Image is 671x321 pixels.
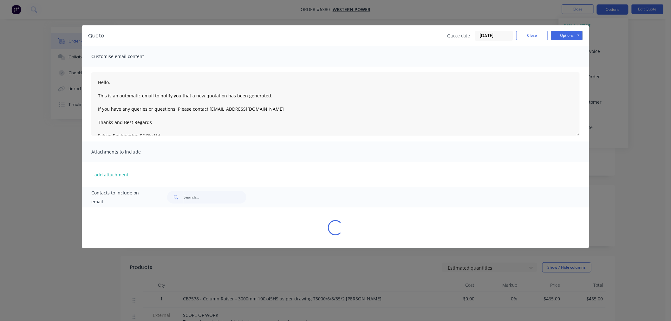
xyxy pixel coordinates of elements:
span: Customise email content [91,52,161,61]
span: Quote date [447,32,470,39]
span: Contacts to include on email [91,188,151,206]
div: Quote [88,32,104,40]
span: Attachments to include [91,147,161,156]
input: Search... [184,191,246,204]
button: Close [516,31,548,40]
textarea: Hello, This is an automatic email to notify you that a new quotation has been generated. If you h... [91,72,580,136]
button: add attachment [91,170,132,179]
button: Options [551,31,583,40]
